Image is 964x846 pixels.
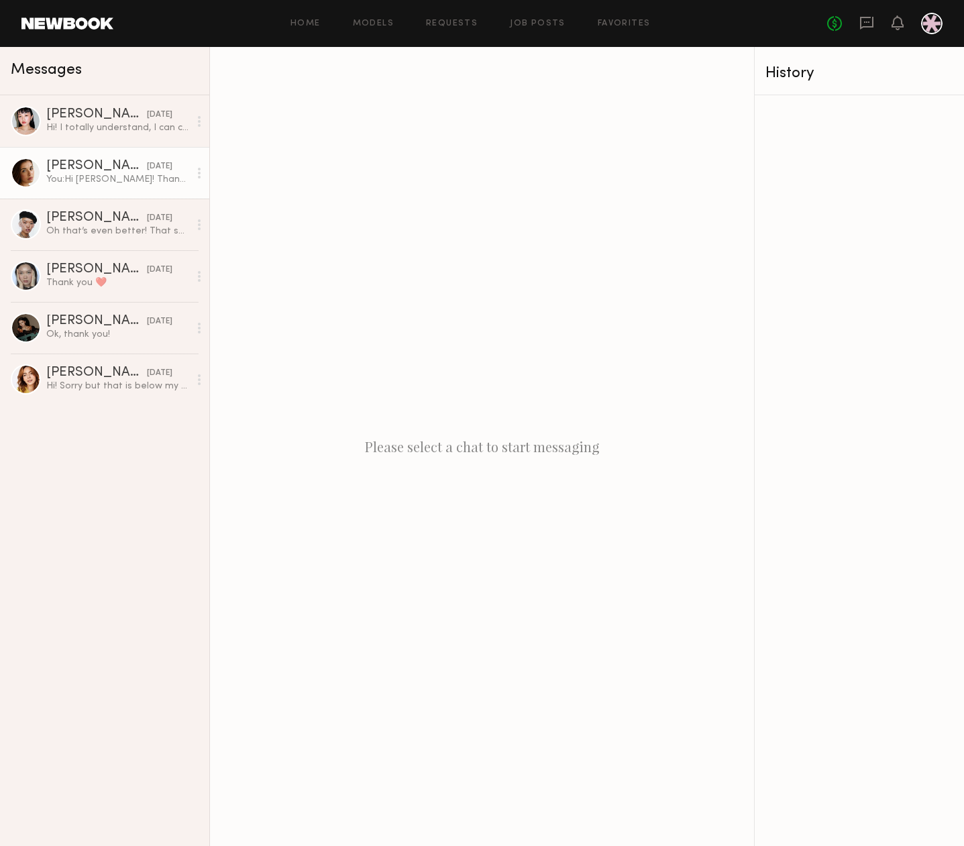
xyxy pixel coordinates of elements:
[46,108,147,121] div: [PERSON_NAME]
[147,109,172,121] div: [DATE]
[510,19,566,28] a: Job Posts
[46,380,189,392] div: Hi! Sorry but that is below my rate.
[426,19,478,28] a: Requests
[765,66,953,81] div: History
[147,264,172,276] div: [DATE]
[147,212,172,225] div: [DATE]
[147,160,172,173] div: [DATE]
[598,19,651,28] a: Favorites
[290,19,321,28] a: Home
[353,19,394,28] a: Models
[46,263,147,276] div: [PERSON_NAME]
[46,160,147,173] div: [PERSON_NAME]
[46,276,189,289] div: Thank you ❤️
[11,62,82,78] span: Messages
[46,225,189,237] div: Oh that’s even better! That sounds great! [EMAIL_ADDRESS][DOMAIN_NAME] 7605534916 Sizes: 32-24-33...
[147,367,172,380] div: [DATE]
[46,173,189,186] div: You: Hi [PERSON_NAME]! Thanks so much for accepting our request :) Would you mind sharing a conta...
[147,315,172,328] div: [DATE]
[46,315,147,328] div: [PERSON_NAME]
[46,211,147,225] div: [PERSON_NAME]
[46,328,189,341] div: Ok, thank you!
[46,121,189,134] div: Hi! I totally understand, I can cover my flight for this project if you’re still open to having me !
[46,366,147,380] div: [PERSON_NAME]
[210,47,754,846] div: Please select a chat to start messaging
